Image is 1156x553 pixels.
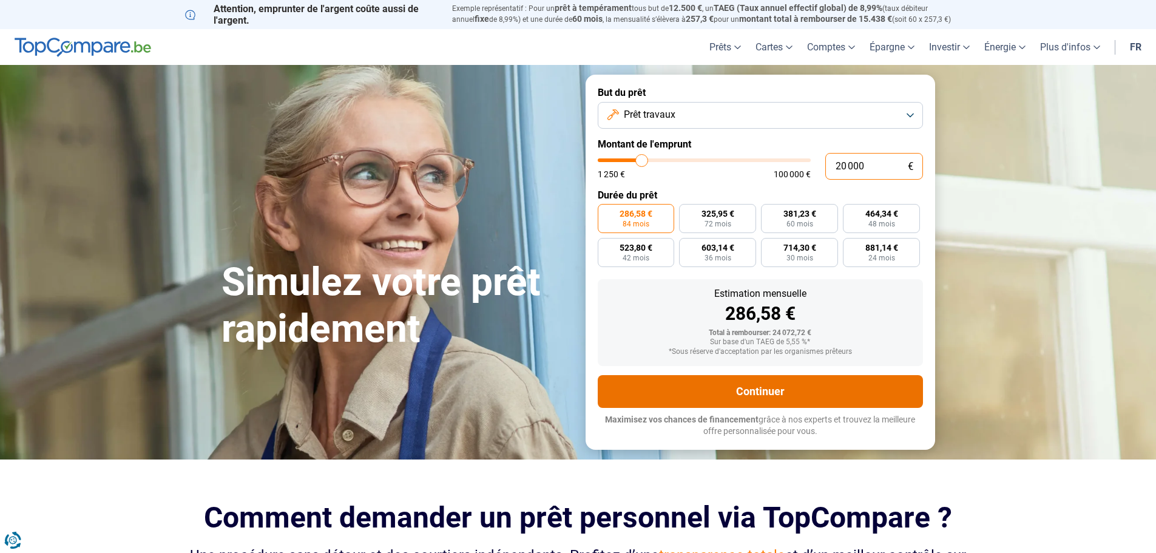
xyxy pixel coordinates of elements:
[572,14,603,24] span: 60 mois
[185,3,438,26] p: Attention, emprunter de l'argent coûte aussi de l'argent.
[15,38,151,57] img: TopCompare
[607,305,913,323] div: 286,58 €
[607,329,913,338] div: Total à rembourser: 24 072,72 €
[598,87,923,98] label: But du prêt
[620,209,652,218] span: 286,58 €
[868,254,895,262] span: 24 mois
[800,29,862,65] a: Comptes
[185,501,972,534] h2: Comment demander un prêt personnel via TopCompare ?
[598,189,923,201] label: Durée du prêt
[607,338,913,347] div: Sur base d'un TAEG de 5,55 %*
[977,29,1033,65] a: Énergie
[701,243,734,252] span: 603,14 €
[452,3,972,25] p: Exemple représentatif : Pour un tous but de , un (taux débiteur annuel de 8,99%) et une durée de ...
[475,14,489,24] span: fixe
[774,170,811,178] span: 100 000 €
[607,289,913,299] div: Estimation mensuelle
[786,254,813,262] span: 30 mois
[739,14,892,24] span: montant total à rembourser de 15.438 €
[669,3,702,13] span: 12.500 €
[714,3,882,13] span: TAEG (Taux annuel effectif global) de 8,99%
[598,138,923,150] label: Montant de l'emprunt
[598,375,923,408] button: Continuer
[221,259,571,353] h1: Simulez votre prêt rapidement
[705,220,731,228] span: 72 mois
[624,108,675,121] span: Prêt travaux
[702,29,748,65] a: Prêts
[783,243,816,252] span: 714,30 €
[623,254,649,262] span: 42 mois
[748,29,800,65] a: Cartes
[701,209,734,218] span: 325,95 €
[908,161,913,172] span: €
[555,3,632,13] span: prêt à tempérament
[686,14,714,24] span: 257,3 €
[868,220,895,228] span: 48 mois
[705,254,731,262] span: 36 mois
[598,102,923,129] button: Prêt travaux
[862,29,922,65] a: Épargne
[607,348,913,356] div: *Sous réserve d'acceptation par les organismes prêteurs
[605,415,759,424] span: Maximisez vos chances de financement
[786,220,813,228] span: 60 mois
[620,243,652,252] span: 523,80 €
[1033,29,1107,65] a: Plus d'infos
[623,220,649,228] span: 84 mois
[922,29,977,65] a: Investir
[598,170,625,178] span: 1 250 €
[598,414,923,438] p: grâce à nos experts et trouvez la meilleure offre personnalisée pour vous.
[783,209,816,218] span: 381,23 €
[1123,29,1149,65] a: fr
[865,209,898,218] span: 464,34 €
[865,243,898,252] span: 881,14 €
